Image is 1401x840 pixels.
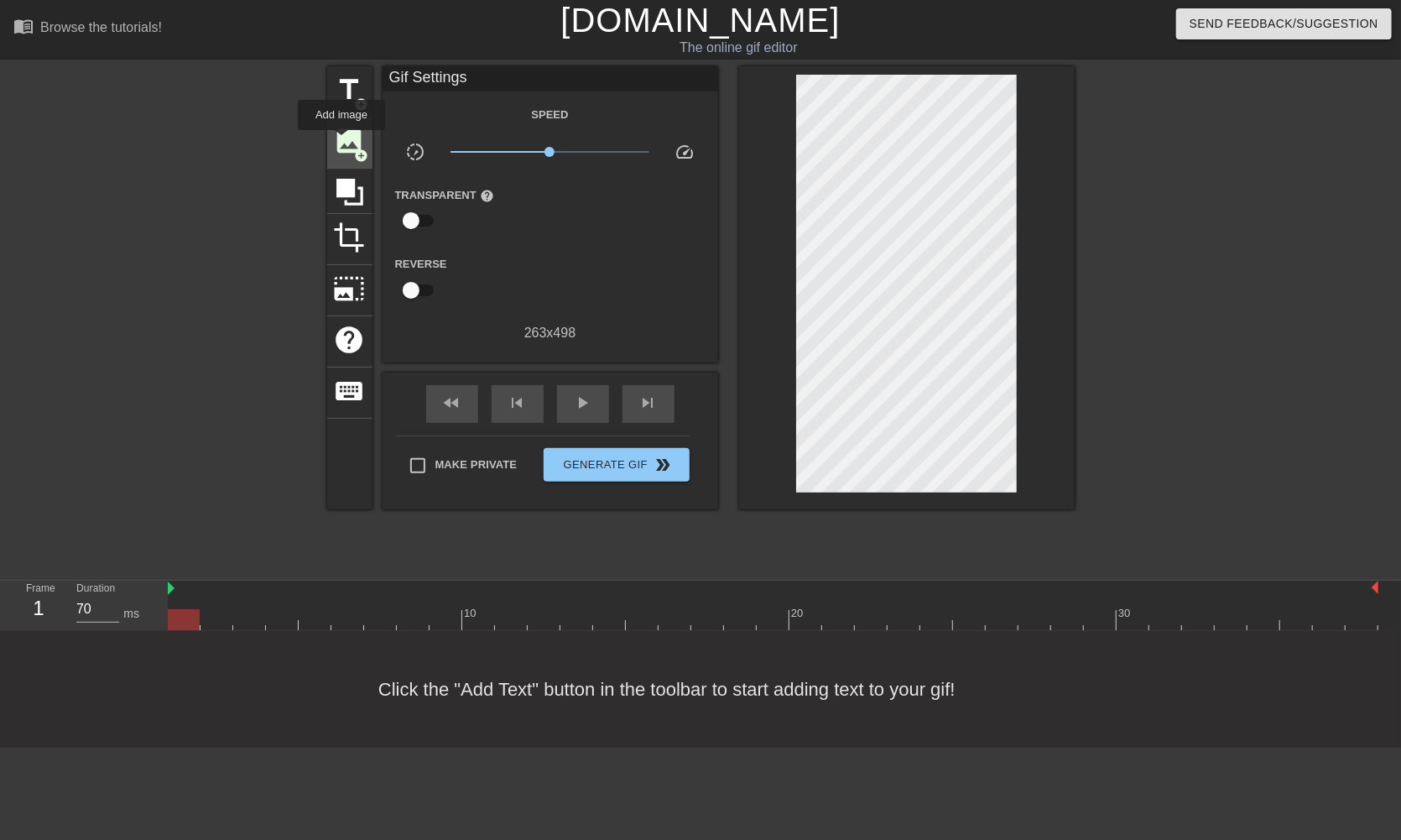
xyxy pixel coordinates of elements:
img: bound-end.png [1372,581,1378,594]
span: title [334,74,366,106]
div: Gif Settings [383,66,718,91]
span: speed [674,142,695,162]
label: Reverse [395,256,447,273]
a: Browse the tutorials! [13,16,162,42]
button: Generate Gif [544,448,689,482]
span: add_circle [355,97,369,112]
label: Duration [76,584,115,594]
div: 263 x 498 [383,323,718,343]
div: 1 [26,593,51,623]
label: Transparent [395,187,494,204]
span: Generate Gif [550,455,682,475]
div: 20 [791,605,806,622]
span: help [480,189,494,203]
span: skip_next [638,393,659,413]
div: 30 [1118,605,1133,622]
span: add_circle [355,149,369,163]
span: skip_previous [508,393,528,413]
span: slow_motion_video [405,142,425,162]
span: keyboard [334,375,366,407]
div: Frame [13,581,64,629]
span: fast_rewind [442,393,462,413]
div: 10 [464,605,479,622]
span: double_arrow [653,455,673,475]
button: Send Feedback/Suggestion [1176,8,1392,39]
div: ms [123,605,139,623]
span: play_arrow [573,393,593,413]
span: Send Feedback/Suggestion [1190,13,1378,34]
div: The online gif editor [476,38,1003,58]
span: photo_size_select_large [334,273,366,305]
span: crop [334,222,366,253]
a: [DOMAIN_NAME] [560,2,840,39]
div: Browse the tutorials! [40,20,162,34]
span: image [334,125,366,157]
span: Make Private [435,457,518,473]
span: menu_book [13,16,34,36]
span: help [334,324,366,356]
label: Speed [531,107,568,123]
